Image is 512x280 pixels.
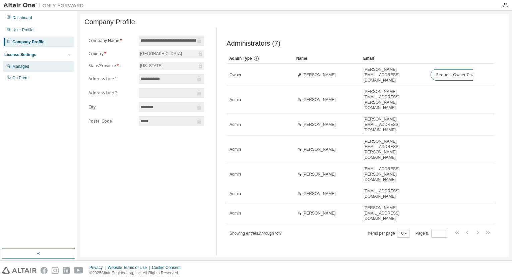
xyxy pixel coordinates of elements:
span: Owner [230,72,241,78]
span: Showing entries 1 through 7 of 7 [230,231,282,236]
span: [PERSON_NAME] [303,72,336,78]
span: Admin [230,211,241,216]
span: [PERSON_NAME] [303,191,336,196]
span: [PERSON_NAME] [303,122,336,127]
button: Request Owner Change [431,69,487,81]
span: Admin [230,97,241,102]
div: Website Terms of Use [108,265,152,270]
div: Cookie Consent [152,265,184,270]
label: City [88,104,135,110]
label: Country [88,51,135,56]
img: altair_logo.svg [2,267,37,274]
span: Page n. [415,229,447,238]
label: State/Province [88,63,135,68]
label: Address Line 2 [88,90,135,96]
span: [PERSON_NAME][EMAIL_ADDRESS][DOMAIN_NAME] [364,205,425,221]
div: License Settings [4,52,36,57]
div: Email [363,53,425,64]
span: [PERSON_NAME] [303,211,336,216]
span: [EMAIL_ADDRESS][PERSON_NAME][DOMAIN_NAME] [364,166,425,182]
img: instagram.svg [52,267,59,274]
div: User Profile [12,27,34,33]
span: Items per page [368,229,409,238]
div: Managed [12,64,29,69]
label: Company Name [88,38,135,43]
span: Admin [230,191,241,196]
div: Company Profile [12,39,44,45]
span: Admin [230,147,241,152]
div: Dashboard [12,15,32,20]
span: [PERSON_NAME][EMAIL_ADDRESS][DOMAIN_NAME] [364,116,425,133]
span: Administrators (7) [227,40,280,47]
img: youtube.svg [74,267,83,274]
div: [GEOGRAPHIC_DATA] [139,50,204,58]
img: facebook.svg [41,267,48,274]
div: On Prem [12,75,28,81]
span: Admin Type [229,56,252,61]
div: Name [296,53,358,64]
div: Privacy [89,265,108,270]
span: [PERSON_NAME] [303,147,336,152]
label: Address Line 1 [88,76,135,82]
span: Company Profile [84,18,135,26]
span: [PERSON_NAME][EMAIL_ADDRESS][DOMAIN_NAME] [364,67,425,83]
span: Admin [230,122,241,127]
span: [EMAIL_ADDRESS][DOMAIN_NAME] [364,188,425,199]
span: [PERSON_NAME][EMAIL_ADDRESS][PERSON_NAME][DOMAIN_NAME] [364,139,425,160]
p: © 2025 Altair Engineering, Inc. All Rights Reserved. [89,270,185,276]
img: Altair One [3,2,87,9]
div: [US_STATE] [139,62,164,69]
img: linkedin.svg [63,267,70,274]
div: [GEOGRAPHIC_DATA] [139,50,183,57]
button: 10 [399,231,408,236]
div: [US_STATE] [139,62,204,70]
span: [PERSON_NAME] [303,97,336,102]
span: [PERSON_NAME] [303,172,336,177]
span: Admin [230,172,241,177]
label: Postal Code [88,119,135,124]
span: [PERSON_NAME][EMAIL_ADDRESS][PERSON_NAME][DOMAIN_NAME] [364,89,425,110]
